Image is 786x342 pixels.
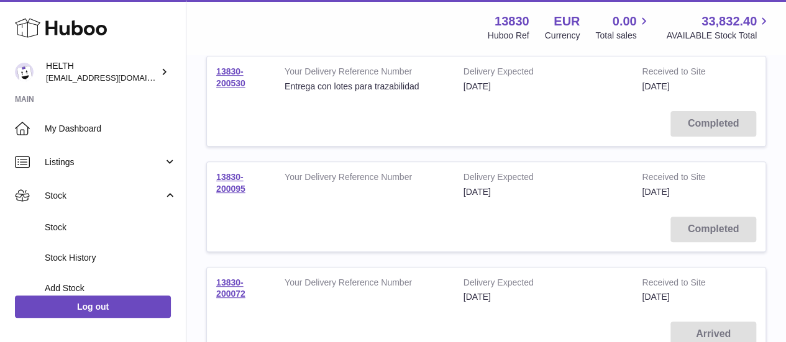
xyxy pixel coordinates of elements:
span: [EMAIL_ADDRESS][DOMAIN_NAME] [46,73,183,83]
a: 13830-200530 [216,66,245,88]
span: Total sales [595,30,651,42]
div: [DATE] [464,186,624,198]
span: Listings [45,156,163,168]
strong: Received to Site [642,66,724,81]
span: My Dashboard [45,123,176,135]
a: 13830-200072 [216,277,245,299]
a: 13830-200095 [216,172,245,194]
strong: 13830 [495,13,529,30]
strong: Received to Site [642,277,724,292]
div: Entrega con lotes para trazabilidad [285,81,445,92]
span: Add Stock [45,282,176,294]
span: Stock [45,190,163,202]
strong: Delivery Expected [464,277,624,292]
div: [DATE] [464,81,624,92]
strong: Your Delivery Reference Number [285,171,445,186]
strong: Delivery Expected [464,66,624,81]
a: Log out [15,295,171,318]
img: internalAdmin-13830@internal.huboo.com [15,63,34,81]
strong: Your Delivery Reference Number [285,277,445,292]
strong: Your Delivery Reference Number [285,66,445,81]
div: [DATE] [464,291,624,303]
span: [DATE] [642,81,669,91]
div: Currency [545,30,580,42]
strong: Delivery Expected [464,171,624,186]
strong: EUR [554,13,580,30]
a: 33,832.40 AVAILABLE Stock Total [666,13,771,42]
span: AVAILABLE Stock Total [666,30,771,42]
a: 0.00 Total sales [595,13,651,42]
div: Huboo Ref [488,30,529,42]
span: 0.00 [613,13,637,30]
span: Stock [45,222,176,233]
span: Stock History [45,252,176,264]
span: 33,832.40 [701,13,757,30]
span: [DATE] [642,187,669,197]
div: HELTH [46,60,158,84]
span: [DATE] [642,292,669,302]
strong: Received to Site [642,171,724,186]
